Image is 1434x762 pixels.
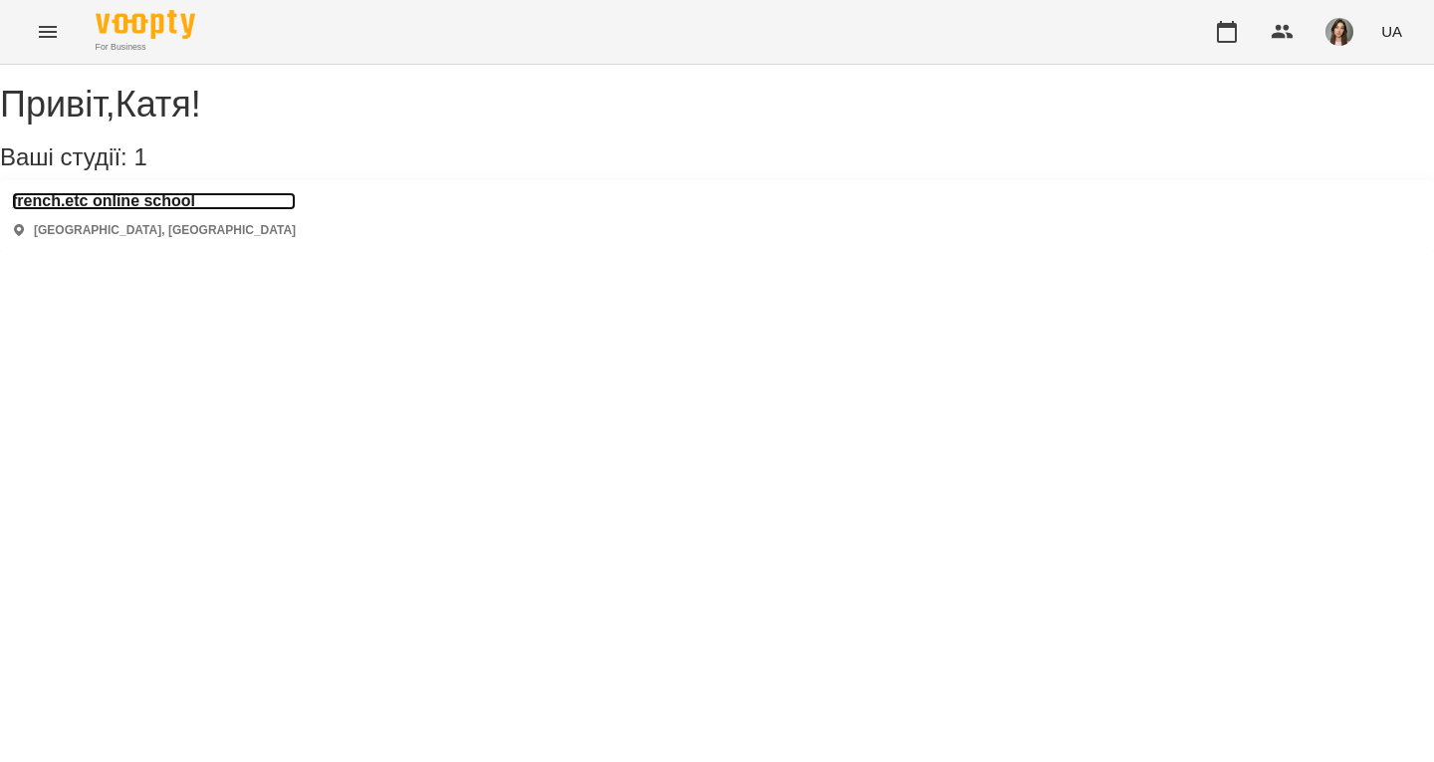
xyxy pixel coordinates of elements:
[24,8,72,56] button: Menu
[96,41,195,54] span: For Business
[34,222,296,239] p: [GEOGRAPHIC_DATA], [GEOGRAPHIC_DATA]
[1381,21,1402,42] span: UA
[1373,13,1410,50] button: UA
[96,10,195,39] img: Voopty Logo
[133,143,146,170] span: 1
[12,192,296,210] a: french.etc online school
[1325,18,1353,46] img: b4b2e5f79f680e558d085f26e0f4a95b.jpg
